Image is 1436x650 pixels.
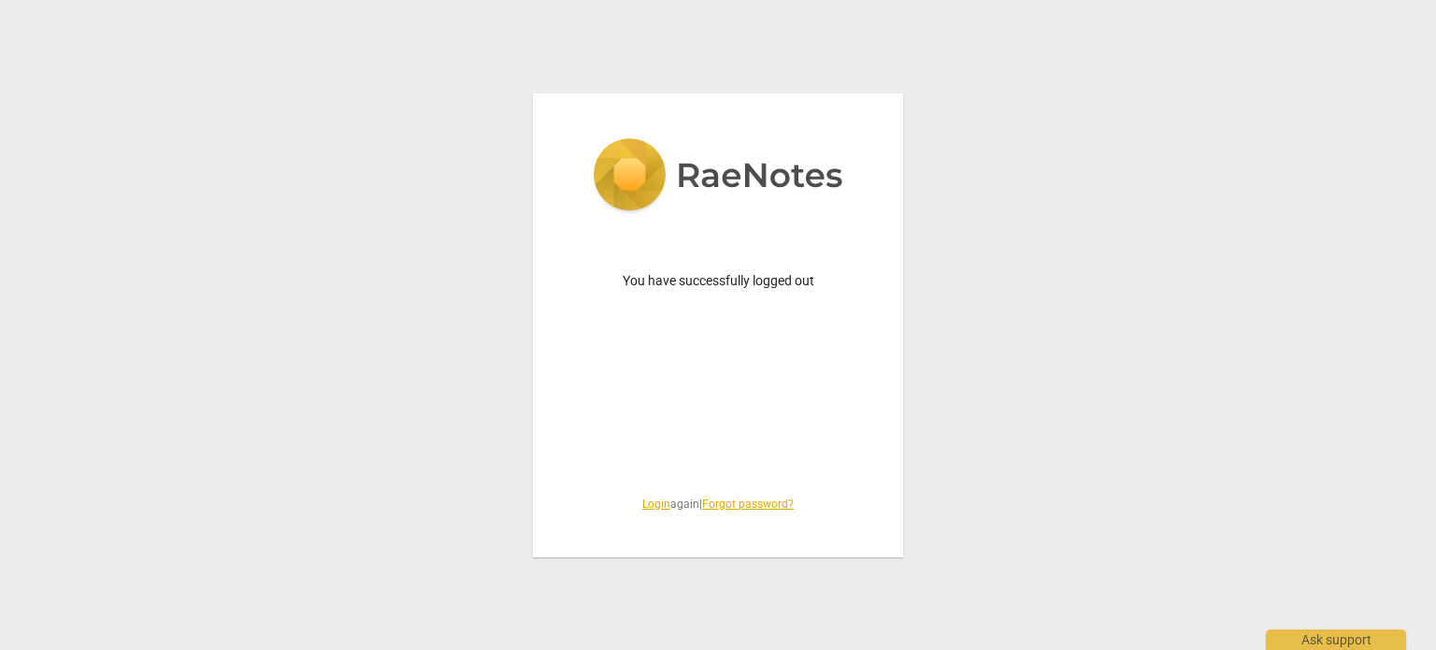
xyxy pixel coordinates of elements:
[578,497,858,513] span: again |
[702,498,794,511] a: Forgot password?
[642,498,670,511] a: Login
[593,138,843,215] img: 5ac2273c67554f335776073100b6d88f.svg
[578,271,858,291] p: You have successfully logged out
[1266,629,1406,650] div: Ask support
